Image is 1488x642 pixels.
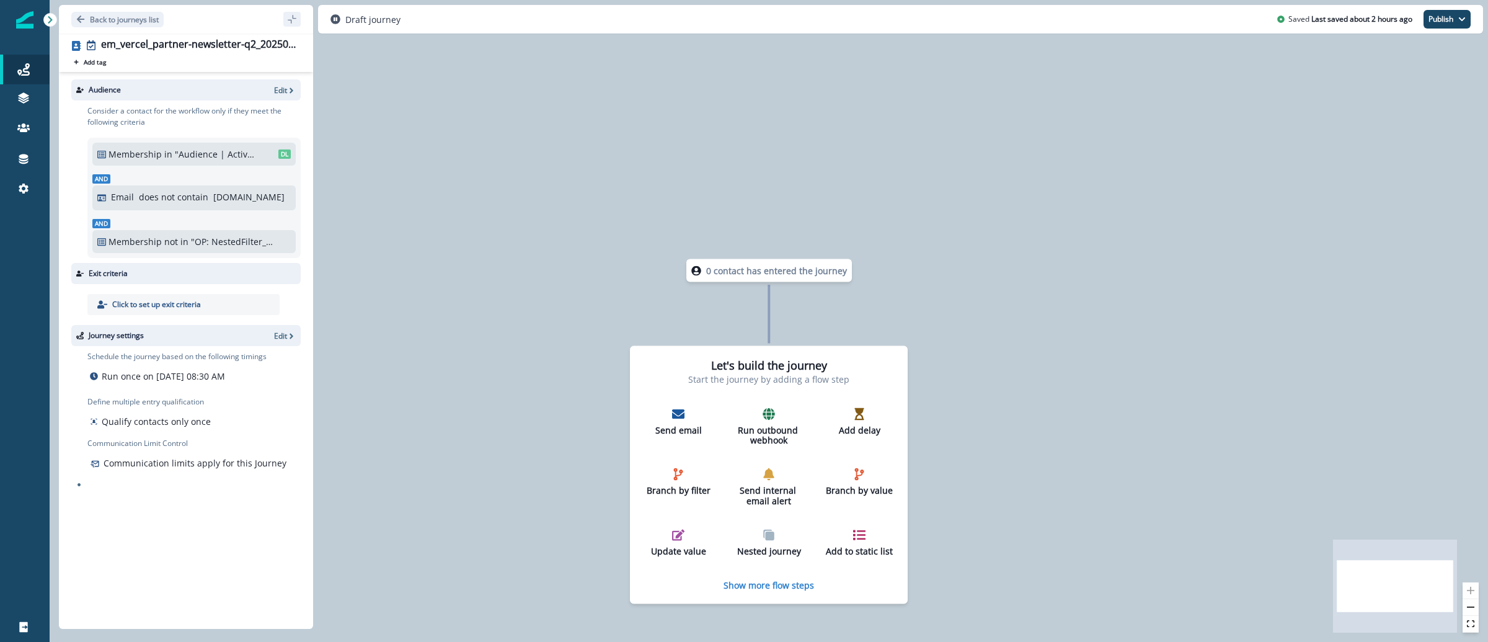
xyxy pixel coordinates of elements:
[1311,14,1412,25] p: Last saved about 2 hours ago
[639,463,717,501] button: Branch by filter
[278,149,291,159] span: DL
[101,38,296,52] div: em_vercel_partner-newsletter-q2_20250808_2966
[139,190,208,203] p: does not contain
[711,359,827,373] h2: Let's build the journey
[644,486,712,496] p: Branch by filter
[274,85,287,96] p: Edit
[1288,14,1309,25] p: Saved
[735,425,803,446] p: Run outbound webhook
[274,331,296,341] button: Edit
[87,105,301,128] p: Consider a contact for the workflow only if they meet the following criteria
[71,57,108,67] button: Add tag
[644,425,712,435] p: Send email
[92,219,110,228] span: And
[84,58,106,66] p: Add tag
[87,396,213,408] p: Define multiple entry qualification
[108,235,162,248] p: Membership
[730,463,808,512] button: Send internal email alert
[108,148,162,161] p: Membership
[112,299,201,310] p: Click to set up exit criteria
[688,372,849,385] p: Start the journey by adding a flow step
[825,425,893,435] p: Add delay
[820,403,898,440] button: Add delay
[1463,599,1479,616] button: zoom out
[102,370,225,383] p: Run once on [DATE] 08:30 AM
[639,403,717,440] button: Send email
[730,403,808,451] button: Run outbound webhook
[89,330,144,341] p: Journey settings
[1424,10,1471,29] button: Publish
[90,14,159,25] p: Back to journeys list
[16,11,33,29] img: Inflection
[735,546,803,556] p: Nested journey
[89,268,128,279] p: Exit criteria
[644,546,712,556] p: Update value
[820,524,898,561] button: Add to static list
[111,190,134,203] p: Email
[283,12,301,27] button: sidebar collapse toggle
[825,546,893,556] p: Add to static list
[164,148,172,161] p: in
[164,235,188,248] p: not in
[191,235,275,248] p: "OP: NestedFilter_MasterEmailSuppression+3daygov"
[345,13,401,26] p: Draft journey
[706,264,847,277] p: 0 contact has entered the journey
[213,190,285,203] p: [DOMAIN_NAME]
[87,438,301,449] p: Communication Limit Control
[175,148,259,161] p: "Audience | Active Partners - Verified"
[71,12,164,27] button: Go back
[104,457,286,470] p: Communication limits apply for this Journey
[87,351,267,362] p: Schedule the journey based on the following timings
[735,486,803,507] p: Send internal email alert
[92,174,110,184] span: And
[630,346,908,604] div: Let's build the journeyStart the journey by adding a flow stepSend emailRun outbound webhookAdd d...
[89,84,121,96] p: Audience
[639,524,717,561] button: Update value
[724,579,814,591] button: Show more flow steps
[1463,616,1479,633] button: fit view
[274,331,287,341] p: Edit
[102,415,211,428] p: Qualify contacts only once
[820,463,898,501] button: Branch by value
[650,259,888,282] div: 0 contact has entered the journey
[730,524,808,561] button: Nested journey
[825,486,893,496] p: Branch by value
[274,85,296,96] button: Edit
